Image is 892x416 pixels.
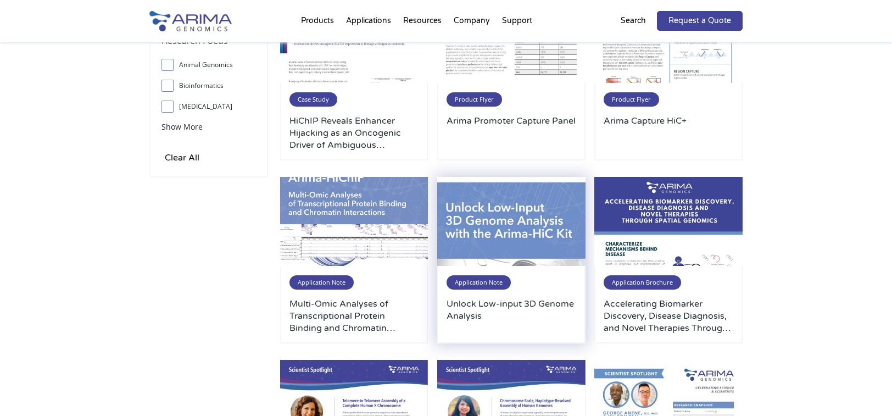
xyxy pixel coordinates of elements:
[447,298,576,334] a: Unlock Low-input 3D Genome Analysis
[280,177,428,266] img: Image_Application-Note-Multi-Omic-Analyses-of-Transcriptional-Protein-Binding-and-Chromatin-Inter...
[604,298,733,334] a: Accelerating Biomarker Discovery, Disease Diagnosis, and Novel Therapies Through Spatial Genomics
[447,275,511,290] span: Application Note
[161,34,256,57] h4: Research Focus
[447,92,502,107] span: Product Flyer
[161,150,203,165] input: Clear All
[437,177,586,266] img: DB43C093-58BD-4DFE-A7FB-60D71988759F_1_201_a-500x300.jpeg
[289,92,337,107] span: Case Study
[289,115,419,151] a: HiChIP Reveals Enhancer Hijacking as an Oncogenic Driver of Ambiguous [MEDICAL_DATA]
[604,115,733,151] a: Arima Capture HiC+
[594,177,743,266] img: 4418CD88-DC4E-4A60-AD2C-33C90C3CCA82_1_201_a-500x300.jpeg
[289,275,354,290] span: Application Note
[161,98,256,115] label: [MEDICAL_DATA]
[604,275,681,290] span: Application Brochure
[447,115,576,151] a: Arima Promoter Capture Panel
[149,11,232,31] img: Arima-Genomics-logo
[161,57,256,73] label: Animal Genomics
[604,92,659,107] span: Product Flyer
[161,77,256,94] label: Bioinformatics
[161,121,203,132] span: Show More
[621,14,646,28] p: Search
[657,11,743,31] a: Request a Quote
[289,298,419,334] a: Multi-Omic Analyses of Transcriptional Protein Binding and Chromatin Interactions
